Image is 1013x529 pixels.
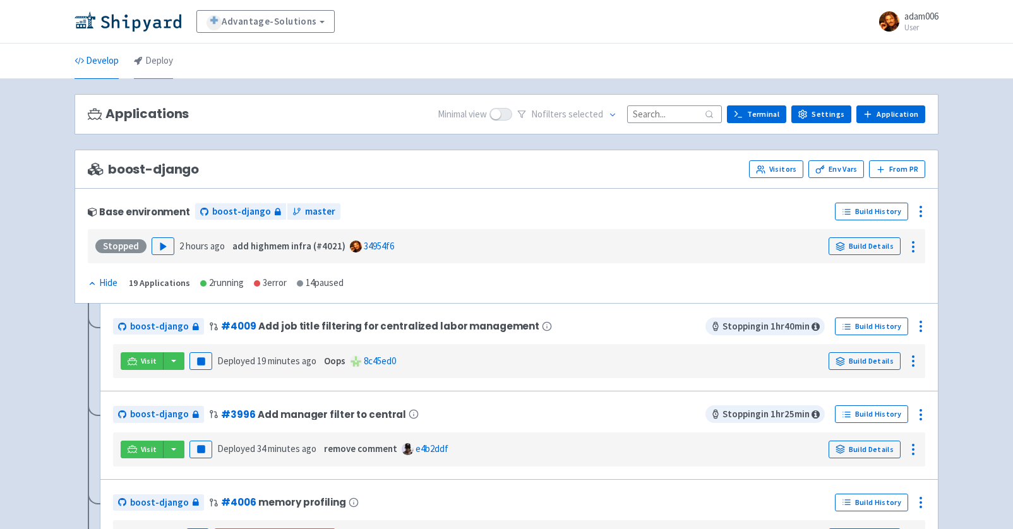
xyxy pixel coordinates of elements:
div: Hide [88,276,117,290]
input: Search... [627,105,722,122]
a: Build Details [829,237,901,255]
time: 34 minutes ago [257,443,316,455]
a: Build Details [829,352,901,370]
a: Env Vars [808,160,864,178]
div: 14 paused [297,276,344,290]
time: 2 hours ago [179,240,225,252]
a: Build History [835,318,908,335]
span: boost-django [130,319,189,334]
div: 19 Applications [129,276,190,290]
button: Pause [189,441,212,458]
a: 8c45ed0 [364,355,396,367]
button: From PR [869,160,925,178]
span: boost-django [212,205,271,219]
span: Deployed [217,355,316,367]
a: adam006 User [872,11,938,32]
a: Develop [75,44,119,79]
span: boost-django [88,162,199,177]
span: master [305,205,335,219]
div: Base environment [88,206,190,217]
span: boost-django [130,407,189,422]
a: Build History [835,405,908,423]
span: Minimal view [438,107,487,122]
h3: Applications [88,107,189,121]
a: Advantage-Solutions [196,10,335,33]
a: Visit [121,441,164,458]
a: #4006 [221,496,256,509]
a: #3996 [221,408,255,421]
span: Stopping in 1 hr 25 min [705,405,825,423]
a: Visitors [749,160,803,178]
img: Shipyard logo [75,11,181,32]
a: boost-django [195,203,286,220]
a: #4009 [221,319,256,333]
span: memory profiling [258,497,345,508]
a: e4b2ddf [416,443,448,455]
button: Hide [88,276,119,290]
a: Application [856,105,925,123]
a: Build History [835,203,908,220]
button: Play [152,237,174,255]
span: Add job title filtering for centralized labor management [258,321,539,331]
a: Settings [791,105,851,123]
a: 34954f6 [364,240,394,252]
span: Deployed [217,443,316,455]
a: Build Details [829,441,901,458]
span: Stopping in 1 hr 40 min [705,318,825,335]
span: boost-django [130,496,189,510]
strong: Oops [324,355,345,367]
a: boost-django [113,318,204,335]
strong: remove comment [324,443,397,455]
span: Visit [141,444,157,455]
a: master [287,203,340,220]
span: No filter s [531,107,603,122]
small: User [904,23,938,32]
div: Stopped [95,239,147,253]
span: Add manager filter to central [258,409,406,420]
a: Visit [121,352,164,370]
a: boost-django [113,494,204,511]
a: Terminal [727,105,786,123]
a: Deploy [134,44,173,79]
strong: add highmem infra (#4021) [232,240,345,252]
time: 19 minutes ago [257,355,316,367]
div: 2 running [200,276,244,290]
a: boost-django [113,406,204,423]
div: 3 error [254,276,287,290]
a: Build History [835,494,908,511]
span: selected [568,108,603,120]
button: Pause [189,352,212,370]
span: adam006 [904,10,938,22]
span: Visit [141,356,157,366]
